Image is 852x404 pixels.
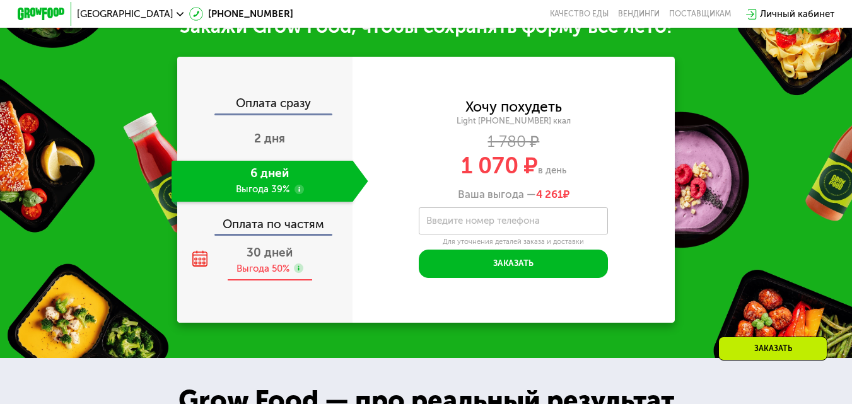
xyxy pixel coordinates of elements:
a: Качество еды [550,9,609,19]
a: [PHONE_NUMBER] [189,7,293,21]
div: Оплата сразу [178,98,353,113]
span: 4 261 [536,188,563,200]
div: поставщикам [669,9,731,19]
span: 2 дня [254,131,285,146]
div: Ваша выгода — [353,188,674,201]
div: Оплата по частям [178,207,353,234]
div: Выгода 50% [236,262,289,275]
div: Хочу похудеть [465,101,562,114]
div: Light [PHONE_NUMBER] ккал [353,116,674,127]
span: 30 дней [247,245,293,260]
div: Личный кабинет [760,7,834,21]
div: 1 780 ₽ [353,136,674,149]
span: [GEOGRAPHIC_DATA] [77,9,173,19]
span: 1 070 ₽ [461,152,538,179]
div: Заказать [718,337,827,361]
label: Введите номер телефона [426,217,540,224]
span: ₽ [536,188,569,201]
span: в день [538,164,566,176]
a: Вендинги [618,9,660,19]
div: Для уточнения деталей заказа и доставки [419,237,608,246]
button: Заказать [419,250,608,278]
